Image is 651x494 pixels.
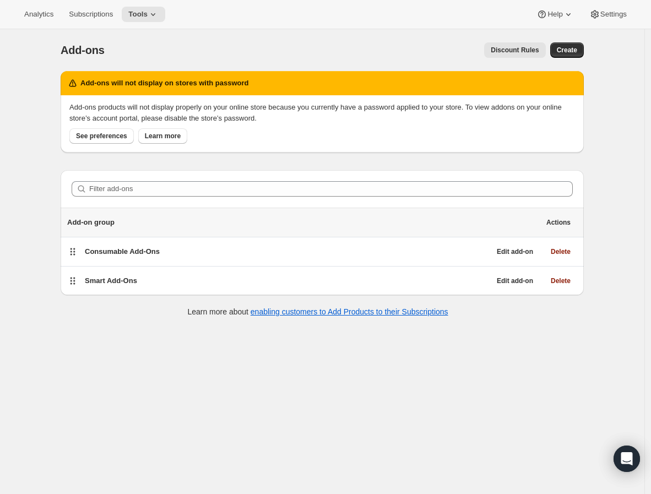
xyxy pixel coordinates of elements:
[497,276,533,285] span: Edit add-on
[69,10,113,19] span: Subscriptions
[128,10,148,19] span: Tools
[61,44,105,56] span: Add-ons
[490,273,540,289] button: Edit add-on
[62,7,120,22] button: Subscriptions
[69,102,575,124] p: Add-ons products will not display properly on your online store because you currently have a pass...
[187,306,448,317] p: Learn more about
[85,247,160,256] span: Consumable Add-Ons
[251,307,448,316] a: enabling customers to Add Products to their Subscriptions
[557,46,577,55] span: Create
[583,7,633,22] button: Settings
[67,217,540,228] p: Add-on group
[24,10,53,19] span: Analytics
[546,218,571,227] span: Actions
[85,276,137,285] span: Smart Add-Ons
[80,78,249,89] h2: Add-ons will not display on stores with password
[484,42,545,58] button: Discount Rules
[491,46,539,55] span: Discount Rules
[551,276,571,285] span: Delete
[614,446,640,472] div: Open Intercom Messenger
[18,7,60,22] button: Analytics
[497,247,533,256] span: Edit add-on
[544,273,577,289] button: Delete
[69,128,134,144] button: See preferences
[138,128,187,144] button: Learn more
[490,244,540,259] button: Edit add-on
[550,42,584,58] button: Create
[76,132,127,140] span: See preferences
[600,10,627,19] span: Settings
[530,7,580,22] button: Help
[547,10,562,19] span: Help
[122,7,165,22] button: Tools
[145,132,181,140] span: Learn more
[544,244,577,259] button: Delete
[89,181,573,197] input: Filter add-ons
[551,247,571,256] span: Delete
[540,215,577,230] button: Actions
